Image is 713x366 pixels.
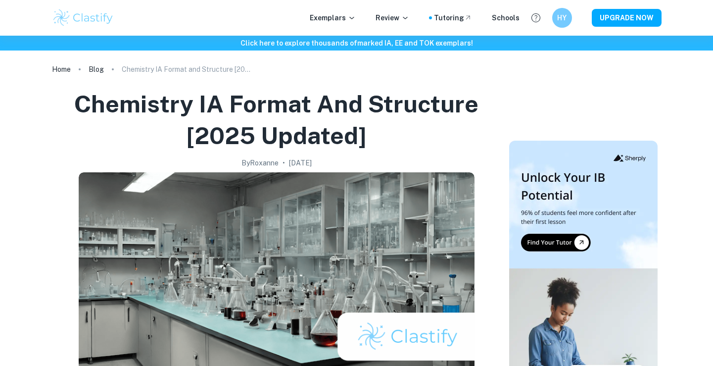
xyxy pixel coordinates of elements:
[552,8,572,28] button: HY
[376,12,409,23] p: Review
[52,8,115,28] img: Clastify logo
[241,157,279,168] h2: By Roxanne
[52,62,71,76] a: Home
[527,9,544,26] button: Help and Feedback
[289,157,312,168] h2: [DATE]
[122,64,250,75] p: Chemistry IA Format and Structure [2025 updated]
[2,38,711,49] h6: Click here to explore thousands of marked IA, EE and TOK exemplars !
[89,62,104,76] a: Blog
[492,12,520,23] a: Schools
[556,12,568,23] h6: HY
[310,12,356,23] p: Exemplars
[592,9,662,27] button: UPGRADE NOW
[283,157,285,168] p: •
[56,88,497,152] h1: Chemistry IA Format and Structure [2025 updated]
[434,12,472,23] a: Tutoring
